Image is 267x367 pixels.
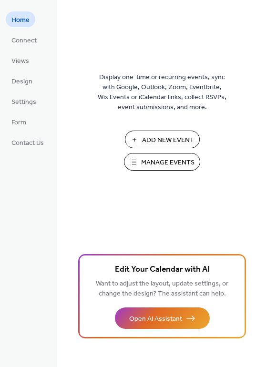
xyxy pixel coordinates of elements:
span: Display one-time or recurring events, sync with Google, Outlook, Zoom, Eventbrite, Wix Events or ... [98,72,226,112]
span: Contact Us [11,138,44,148]
span: Add New Event [142,135,194,145]
a: Contact Us [6,134,50,150]
button: Open AI Assistant [115,307,210,329]
a: Settings [6,93,42,109]
a: Form [6,114,32,130]
span: Design [11,77,32,87]
span: Home [11,15,30,25]
button: Manage Events [124,153,200,171]
span: Views [11,56,29,66]
span: Settings [11,97,36,107]
a: Home [6,11,35,27]
a: Connect [6,32,42,48]
button: Add New Event [125,131,200,148]
a: Design [6,73,38,89]
span: Manage Events [141,158,195,168]
a: Views [6,52,35,68]
span: Form [11,118,26,128]
span: Connect [11,36,37,46]
span: Edit Your Calendar with AI [115,263,210,276]
span: Want to adjust the layout, update settings, or change the design? The assistant can help. [96,277,228,300]
span: Open AI Assistant [129,314,182,324]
